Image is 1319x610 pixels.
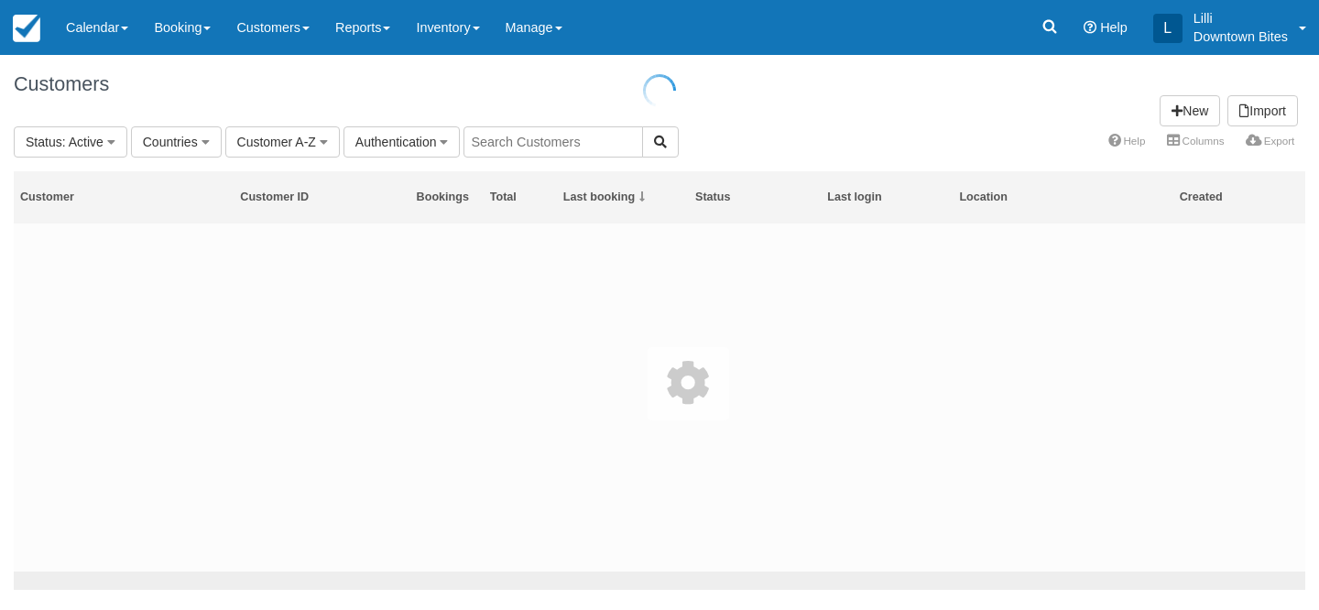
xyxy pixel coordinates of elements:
ul: More [1097,128,1305,157]
div: L [1153,14,1183,43]
span: Countries [143,135,198,149]
button: Countries [131,126,222,158]
span: Customer A-Z [237,135,316,149]
span: Help [1100,20,1128,35]
button: Status: Active [14,126,127,158]
input: Search Customers [463,126,643,158]
i: Help [1084,21,1096,34]
a: Export [1235,128,1305,154]
span: Status [26,135,62,149]
button: Customer A-Z [225,126,340,158]
p: Downtown Bites [1194,27,1288,46]
span: : Active [62,135,104,149]
h1: Customers [14,73,1305,95]
a: Columns [1156,128,1235,154]
button: Authentication [343,126,461,158]
img: checkfront-main-nav-mini-logo.png [13,15,40,42]
p: Lilli [1194,9,1288,27]
a: Help [1097,128,1156,154]
span: Authentication [355,135,437,149]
